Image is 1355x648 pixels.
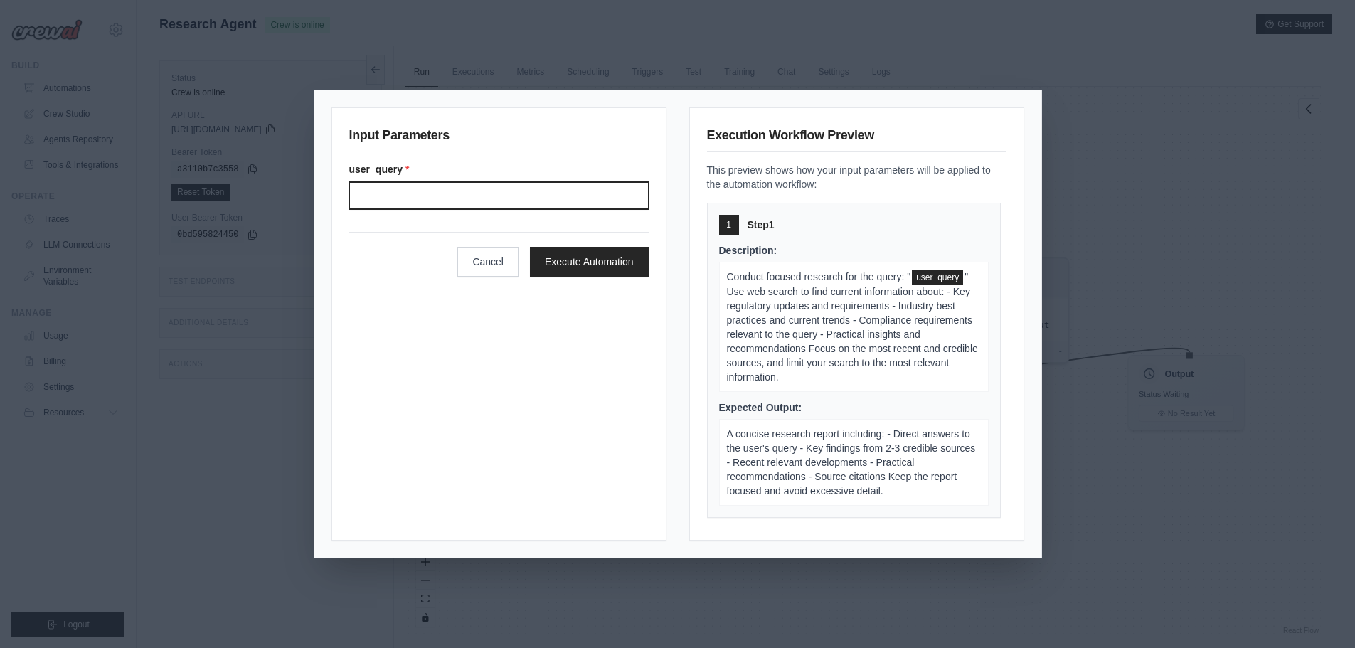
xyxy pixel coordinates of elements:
[349,125,649,151] h3: Input Parameters
[707,125,1006,152] h3: Execution Workflow Preview
[912,270,963,285] span: user_query
[349,162,649,176] label: user_query
[748,218,775,232] span: Step 1
[726,219,731,230] span: 1
[707,163,1006,191] p: This preview shows how your input parameters will be applied to the automation workflow:
[1284,580,1355,648] iframe: Chat Widget
[530,247,649,277] button: Execute Automation
[457,247,519,277] button: Cancel
[719,245,777,256] span: Description:
[727,271,911,282] span: Conduct focused research for the query: "
[719,402,802,413] span: Expected Output:
[727,428,976,496] span: A concise research report including: - Direct answers to the user's query - Key findings from 2-3...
